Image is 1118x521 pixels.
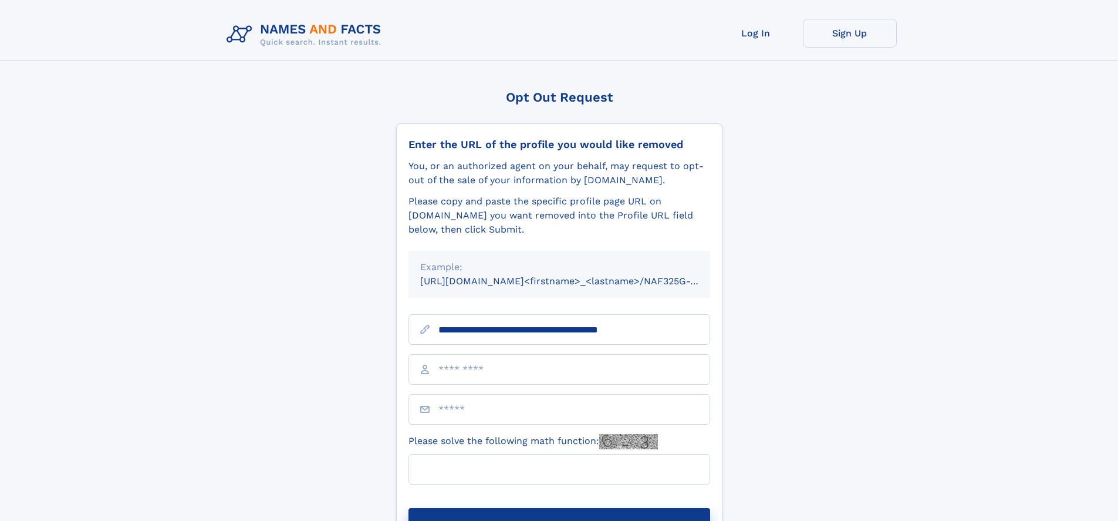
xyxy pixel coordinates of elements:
label: Please solve the following math function: [408,434,658,449]
a: Log In [709,19,803,48]
small: [URL][DOMAIN_NAME]<firstname>_<lastname>/NAF325G-xxxxxxxx [420,275,732,287]
div: Example: [420,260,698,274]
a: Sign Up [803,19,897,48]
img: Logo Names and Facts [222,19,391,51]
div: Opt Out Request [396,90,722,105]
div: Please copy and paste the specific profile page URL on [DOMAIN_NAME] you want removed into the Pr... [408,194,710,237]
div: Enter the URL of the profile you would like removed [408,138,710,151]
div: You, or an authorized agent on your behalf, may request to opt-out of the sale of your informatio... [408,159,710,187]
